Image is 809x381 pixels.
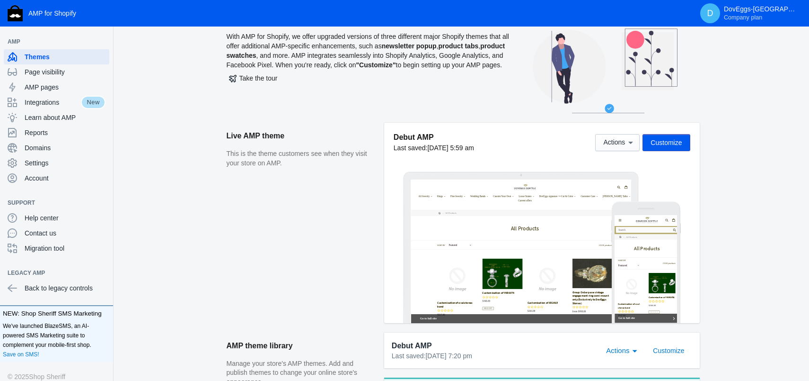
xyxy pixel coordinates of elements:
[25,213,106,223] span: Help center
[705,9,715,18] span: D
[111,45,164,57] button: Fine Jewelry
[22,46,55,54] span: All Jewelry
[499,46,541,54] span: Customer Care
[17,45,67,57] button: All Jewelry
[645,346,692,354] a: Customize
[4,80,109,95] a: AMP pages
[25,113,106,122] span: Learn about AMP
[25,143,106,153] span: Domains
[28,9,76,17] span: AMP for Shopify
[8,5,23,21] img: Shop Sheriff Logo
[315,59,354,67] span: Current offers
[25,244,106,253] span: Migration tool
[372,45,489,57] button: DovEggs signature ™ Cut & Color
[77,46,93,54] span: Rings
[169,45,231,57] button: Wedding Bands
[4,171,109,186] a: Account
[310,57,359,70] a: Current offers
[274,15,396,33] a: image
[394,132,474,142] h5: Debut AMP
[595,134,640,151] button: Actions
[115,46,152,54] span: Fine Jewelry
[91,92,97,109] span: ›
[63,7,127,25] img: image
[25,128,106,137] span: Reports
[438,42,478,50] b: product tabs
[377,46,477,54] span: DovEggs signature ™ Cut & Color
[4,140,109,155] a: Domains
[394,143,474,153] div: Last saved:
[762,334,798,370] iframe: Drift Widget Chat Controller
[392,340,432,352] span: Debut AMP
[237,45,307,57] button: Cusotm Your Own
[25,67,106,77] span: Page visibility
[4,155,109,171] a: Settings
[642,134,690,151] button: Customize
[10,130,76,138] label: Sort by
[4,110,109,125] a: Learn about AMP
[293,134,377,155] span: All Products
[25,173,106,183] span: Account
[651,139,682,146] span: Customize
[75,91,93,109] a: Home
[563,46,637,54] span: [PERSON_NAME] Talks
[603,139,625,146] span: Actions
[96,271,111,275] button: Add a sales channel
[72,45,106,57] button: Rings
[382,42,437,50] b: newsletter popup
[559,45,649,57] button: [PERSON_NAME] Talks
[494,45,554,57] button: Customer Care
[81,96,106,109] span: New
[241,46,294,54] span: Cusotm Your Own
[172,36,181,54] a: submit search
[96,201,111,205] button: Add a sales channel
[227,70,280,87] button: Take the tour
[77,190,100,199] label: Sort by
[57,90,132,109] span: All Products
[9,57,26,74] a: Home
[51,7,140,25] a: image
[141,139,179,146] span: 13116 products
[227,149,375,168] p: This is the theme customers see when they visit your store on AMP.
[227,123,375,149] h2: Live AMP theme
[724,14,762,21] span: Company plan
[227,333,375,359] h2: AMP theme library
[8,198,96,208] span: Support
[645,342,692,359] button: Customize
[98,92,134,109] span: All Products
[25,228,106,238] span: Contact us
[25,158,106,168] span: Settings
[403,172,639,323] img: Laptop frame
[303,15,367,33] img: image
[606,344,642,355] mat-select: Actions
[611,201,681,323] img: Mobile frame
[25,98,81,107] span: Integrations
[32,57,68,74] span: All Products
[96,40,111,44] button: Add a sales channel
[4,281,109,296] a: Back to legacy controls
[356,61,396,69] b: "Customize"
[4,226,109,241] a: Contact us
[6,7,26,26] button: Menu
[427,144,474,152] span: [DATE] 5:59 am
[229,74,278,82] span: Take the tour
[311,45,366,57] button: Loose Stones
[25,52,106,62] span: Themes
[724,5,800,21] p: DovEggs-[GEOGRAPHIC_DATA]
[4,64,109,80] a: Page visibility
[3,350,39,359] a: Save on SMS!
[4,36,186,54] input: Search
[10,299,167,311] span: Go to full site
[8,37,96,46] span: AMP
[8,268,96,278] span: Legacy AMP
[552,190,593,198] span: 13116 products
[4,49,109,64] a: Themes
[653,347,684,354] span: Customize
[4,241,109,256] a: Migration tool
[316,46,354,54] span: Loose Stones
[25,283,106,293] span: Back to legacy controls
[425,352,472,360] span: [DATE] 7:20 pm
[227,7,510,123] div: With AMP for Shopify, we offer upgraded versions of three different major Shopify themes that all...
[4,95,109,110] a: IntegrationsNew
